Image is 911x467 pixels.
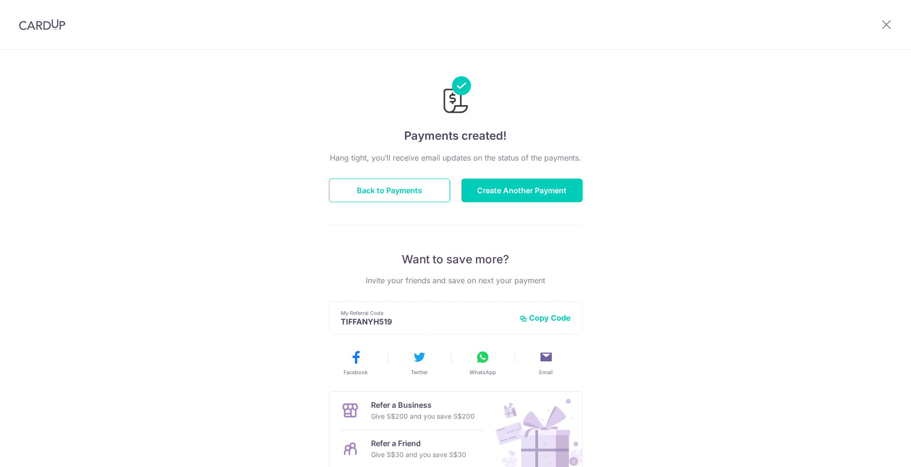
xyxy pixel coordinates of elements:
[411,368,428,376] span: Twitter
[19,19,65,30] img: CardUp
[539,368,553,376] span: Email
[329,275,583,286] p: Invite your friends and save on next your payment
[520,313,571,323] button: Copy Code
[329,252,583,267] p: Want to save more?
[455,350,511,376] button: WhatsApp
[469,368,496,376] span: WhatsApp
[371,399,475,411] p: Refer a Business
[341,309,512,317] p: My Referral Code
[371,449,466,460] p: Give S$30 and you save S$30
[344,368,368,376] span: Facebook
[461,179,583,202] button: Create Another Payment
[518,350,574,376] button: Email
[341,317,512,326] p: TIFFANYH519
[329,179,450,202] button: Back to Payments
[371,438,466,449] p: Refer a Friend
[328,350,384,376] button: Facebook
[329,152,583,163] p: Hang tight, you’ll receive email updates on the status of the payments.
[329,127,583,144] h4: Payments created!
[371,411,475,422] p: Give S$200 and you save S$200
[441,76,471,116] img: Payments
[391,350,447,376] button: Twitter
